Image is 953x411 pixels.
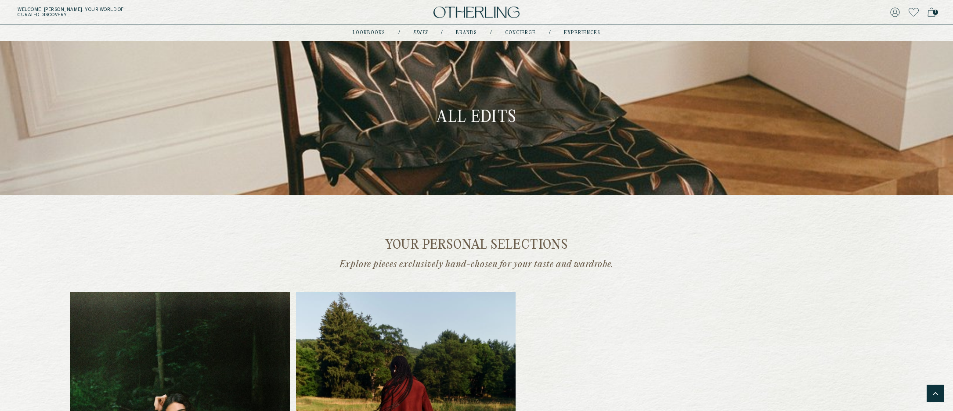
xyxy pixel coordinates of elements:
a: concierge [505,31,536,35]
a: lookbooks [353,31,385,35]
div: / [398,29,400,36]
a: 1 [928,6,935,18]
a: Brands [456,31,477,35]
a: Edits [413,31,428,35]
h5: Welcome, [PERSON_NAME] . Your world of curated discovery. [18,7,293,18]
div: / [441,29,443,36]
p: Explore pieces exclusively hand-chosen for your taste and wardrobe. [305,259,648,270]
div: / [549,29,551,36]
h2: Your personal selections [305,239,648,252]
div: / [490,29,492,36]
span: 1 [933,10,938,15]
img: logo [433,7,520,18]
a: experiences [564,31,600,35]
h1: All Edits [437,107,516,129]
